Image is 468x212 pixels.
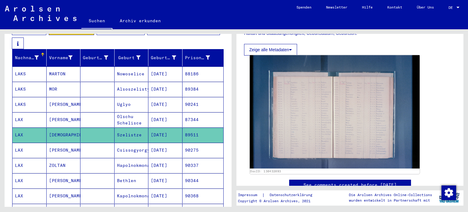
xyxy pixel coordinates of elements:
img: Arolsen_neg.svg [5,6,76,21]
mat-cell: [DATE] [148,143,183,158]
div: Geburt‏ [117,53,148,63]
div: | [238,192,320,198]
mat-cell: LAX [12,189,47,203]
mat-header-cell: Nachname [12,49,47,66]
mat-header-cell: Geburt‏ [115,49,149,66]
div: Vorname [49,53,80,63]
mat-cell: 90344 [183,173,224,188]
mat-cell: 90275 [183,143,224,158]
button: Zeige alle Metadaten [244,44,297,56]
mat-cell: 89511 [183,128,224,142]
mat-cell: [DEMOGRAPHIC_DATA] [47,128,81,142]
mat-header-cell: Geburtsdatum [148,49,183,66]
p: Copyright © Arolsen Archives, 2021 [238,198,320,204]
mat-cell: LAKS [12,82,47,97]
mat-cell: Hapolnokmonastor [115,158,149,173]
mat-cell: ZOLTAN [47,158,81,173]
mat-cell: [DATE] [148,189,183,203]
a: See comments created before [DATE] [303,182,397,188]
div: Geburtsdatum [151,55,176,61]
a: Datenschutzerklärung [265,192,320,198]
p: wurden entwickelt in Partnerschaft mit [349,198,432,203]
a: DocID: 130432093 [250,169,281,173]
div: Vorname [49,55,73,61]
mat-cell: LAKS [12,66,47,81]
mat-cell: [PERSON_NAME] [47,112,81,127]
p: Die Arolsen Archives Online-Collections [349,192,432,198]
mat-cell: 90337 [183,158,224,173]
mat-cell: Nowoselice [115,66,149,81]
mat-cell: [DATE] [148,112,183,127]
mat-cell: LAX [12,158,47,173]
mat-cell: [DATE] [148,158,183,173]
mat-cell: [DATE] [148,128,183,142]
mat-cell: MOR [47,82,81,97]
mat-cell: Csissogyorgyfalva [115,143,149,158]
div: Prisoner # [185,53,218,63]
mat-cell: Kapolnokmonastor [115,189,149,203]
mat-cell: 90368 [183,189,224,203]
a: Impressum [238,192,262,198]
div: Zustimmung ändern [441,185,456,200]
mat-cell: Szelistze [115,128,149,142]
mat-header-cell: Prisoner # [183,49,224,66]
div: Geburt‏ [117,55,141,61]
mat-cell: Bethlen [115,173,149,188]
mat-cell: [PERSON_NAME] [47,97,81,112]
div: Nachname [15,53,46,63]
div: Nachname [15,55,39,61]
span: DE [448,5,455,10]
mat-cell: LAX [12,128,47,142]
mat-cell: [DATE] [148,97,183,112]
mat-cell: [PERSON_NAME] [47,173,81,188]
mat-cell: LAX [12,143,47,158]
mat-cell: [DATE] [148,173,183,188]
mat-cell: 89384 [183,82,224,97]
mat-cell: MARTON [47,66,81,81]
div: Prisoner # [185,55,210,61]
mat-cell: Alsoszelistye [115,82,149,97]
div: Geburtsdatum [151,53,184,63]
mat-cell: Uglyo [115,97,149,112]
img: Zustimmung ändern [441,185,456,200]
a: Archiv erkunden [112,13,168,28]
div: Geburtsname [83,53,116,63]
mat-header-cell: Vorname [47,49,81,66]
img: 001.jpg [250,55,420,169]
mat-cell: 88186 [183,66,224,81]
img: yv_logo.png [438,190,461,205]
mat-cell: LAX [12,173,47,188]
mat-cell: [DATE] [148,66,183,81]
mat-cell: [PERSON_NAME] [47,189,81,203]
mat-cell: [DATE] [148,82,183,97]
mat-cell: 90241 [183,97,224,112]
div: Geburtsname [83,55,108,61]
mat-cell: Olschu Schelisce [115,112,149,127]
mat-cell: [PERSON_NAME] [47,143,81,158]
mat-cell: LAX [12,112,47,127]
a: Suchen [81,13,112,29]
mat-cell: 87344 [183,112,224,127]
mat-header-cell: Geburtsname [80,49,115,66]
mat-cell: LAKS [12,97,47,112]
